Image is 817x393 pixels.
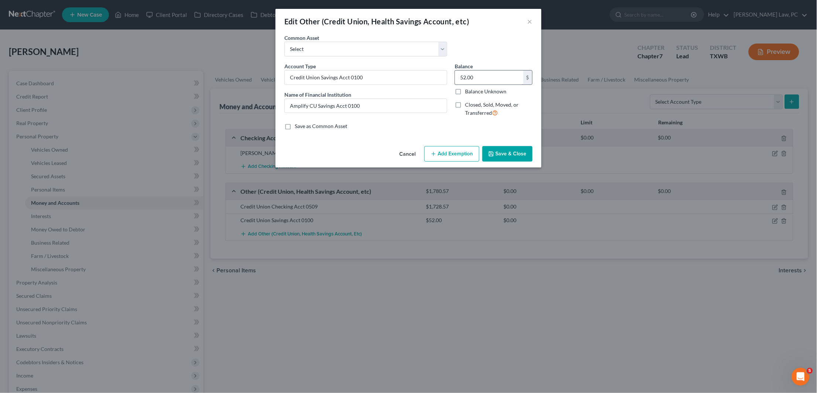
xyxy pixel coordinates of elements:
div: Edit Other (Credit Union, Health Savings Account, etc) [284,16,469,27]
input: Enter name... [285,99,447,113]
label: Save as Common Asset [295,123,347,130]
button: × [527,17,533,26]
label: Common Asset [284,34,319,42]
input: Credit Union, HSA, etc [285,70,447,85]
div: $ [523,70,532,85]
label: Balance [455,62,473,70]
label: Balance Unknown [465,88,506,95]
input: 0.00 [455,70,523,85]
button: Add Exemption [424,146,479,162]
iframe: Intercom live chat [792,368,810,386]
button: Cancel [393,147,421,162]
span: 5 [807,368,813,374]
label: Account Type [284,62,316,70]
span: Name of Financial Institution [284,92,351,98]
span: Closed, Sold, Moved, or Transferred [465,101,519,116]
button: Save & Close [482,146,533,162]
